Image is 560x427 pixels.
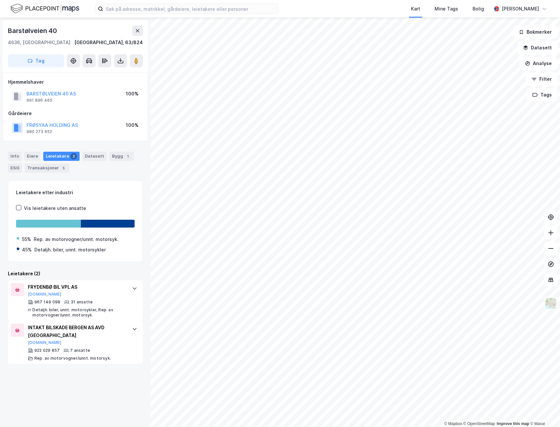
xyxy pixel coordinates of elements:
[126,90,139,98] div: 100%
[22,246,32,254] div: 45%
[70,348,90,353] div: 7 ansatte
[517,41,557,54] button: Datasett
[463,421,495,426] a: OpenStreetMap
[16,189,135,196] div: Leietakere etter industri
[473,5,484,13] div: Bolig
[519,57,557,70] button: Analyse
[8,163,22,173] div: ESG
[435,5,458,13] div: Mine Tags
[43,152,80,161] div: Leietakere
[526,73,557,86] button: Filter
[8,54,64,67] button: Tag
[71,299,93,305] div: 31 ansatte
[82,152,107,161] div: Datasett
[527,88,557,101] button: Tags
[8,39,70,46] div: 4636, [GEOGRAPHIC_DATA]
[34,356,111,361] div: Rep. av motorvogner/unnt. motorsyk.
[126,121,139,129] div: 100%
[124,153,131,160] div: 1
[545,297,557,310] img: Z
[28,283,125,291] div: FRYDENBØ BIL VPL AS
[502,5,539,13] div: [PERSON_NAME]
[25,163,69,173] div: Transaksjoner
[22,235,31,243] div: 55%
[8,270,143,278] div: Leietakere (2)
[497,421,529,426] a: Improve this map
[8,110,142,117] div: Gårdeiere
[24,204,86,212] div: Vis leietakere uten ansatte
[527,396,560,427] iframe: Chat Widget
[27,129,52,134] div: 980 273 652
[109,152,134,161] div: Bygg
[8,152,22,161] div: Info
[34,246,106,254] div: Detaljh. biler, unnt. motorsykler
[28,340,62,345] button: [DOMAIN_NAME]
[34,348,60,353] div: 922 029 857
[513,26,557,39] button: Bokmerker
[28,324,125,339] div: INTAKT BILSKADE BERGEN AS AVD [GEOGRAPHIC_DATA]
[70,153,77,160] div: 2
[34,299,60,305] div: 967 149 098
[103,4,278,14] input: Søk på adresse, matrikkel, gårdeiere, leietakere eller personer
[8,26,58,36] div: Barstølveien 40
[10,3,79,14] img: logo.f888ab2527a4732fd821a326f86c7f29.svg
[34,235,119,243] div: Rep. av motorvogner/unnt. motorsyk.
[411,5,420,13] div: Kart
[28,292,62,297] button: [DOMAIN_NAME]
[32,307,125,318] div: Detaljh. biler, unnt. motorsykler, Rep. av motorvogner/unnt. motorsyk.
[27,98,52,103] div: 991 896 465
[8,78,142,86] div: Hjemmelshaver
[444,421,462,426] a: Mapbox
[60,165,67,171] div: 5
[74,39,143,46] div: [GEOGRAPHIC_DATA], 63/824
[24,152,41,161] div: Eiere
